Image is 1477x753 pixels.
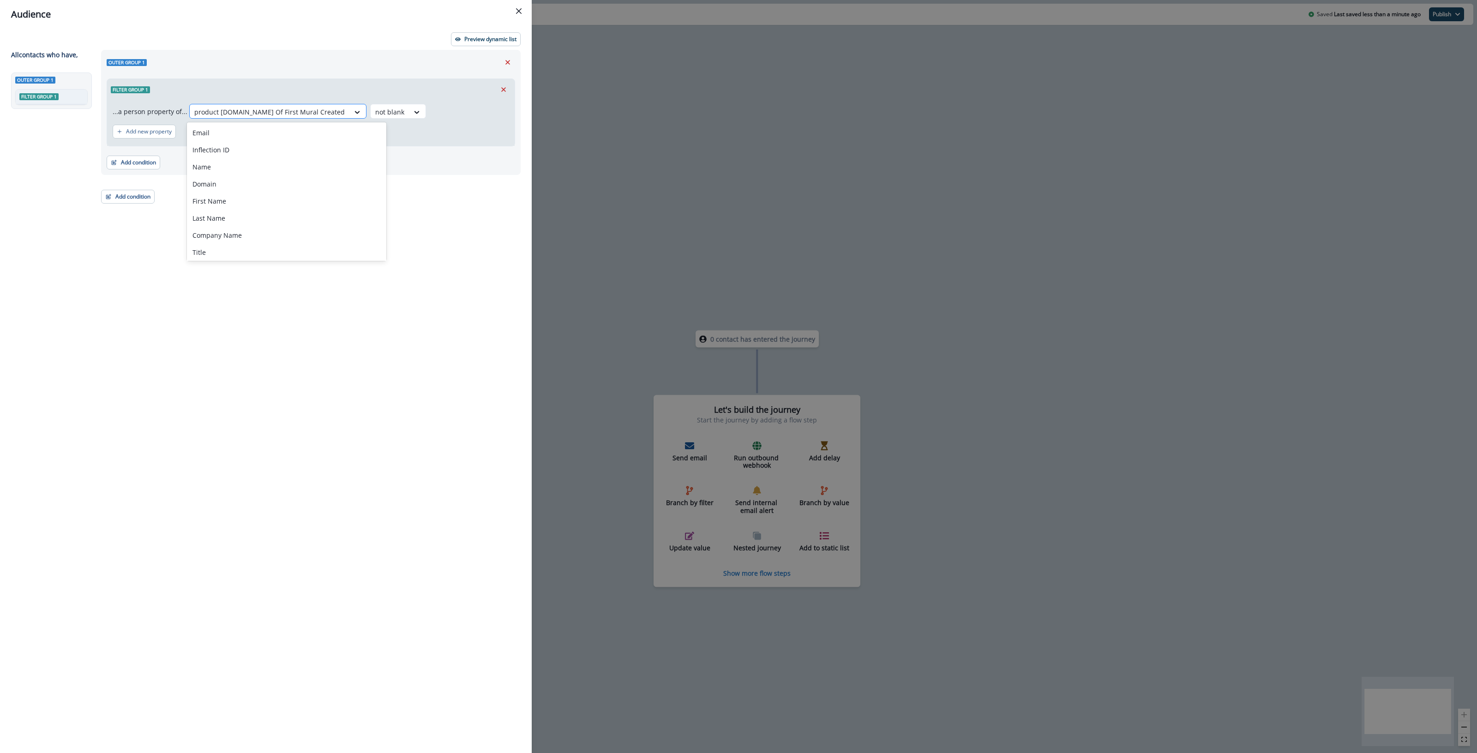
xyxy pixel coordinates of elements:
span: Outer group 1 [107,59,147,66]
div: Company Name [187,227,386,244]
span: Filter group 1 [19,93,59,100]
button: Remove [500,55,515,69]
p: Add new property [126,128,172,135]
p: All contact s who have, [11,50,78,60]
span: Filter group 1 [111,86,150,93]
button: Close [511,4,526,18]
div: First Name [187,193,386,210]
p: Preview dynamic list [464,36,516,42]
div: Inflection ID [187,141,386,158]
button: Remove [496,83,511,96]
span: Outer group 1 [15,77,55,84]
div: Domain [187,175,386,193]
div: Name [187,158,386,175]
button: Add new property [113,125,176,139]
div: Audience [11,7,521,21]
button: Preview dynamic list [451,32,521,46]
div: Title [187,244,386,261]
div: Email [187,124,386,141]
p: ...a person property of... [113,107,187,116]
div: Last Name [187,210,386,227]
button: Add condition [107,156,160,169]
button: Add condition [101,190,155,204]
